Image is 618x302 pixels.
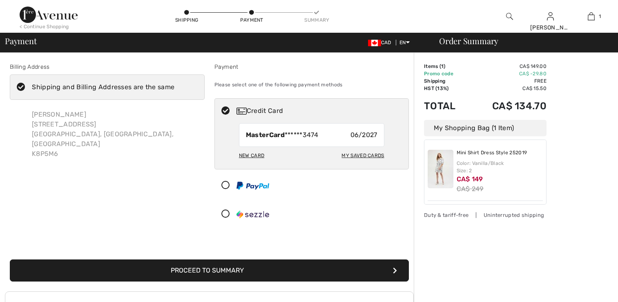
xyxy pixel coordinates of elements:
[469,70,547,77] td: CA$ -29.80
[457,150,527,156] a: Mini Shirt Dress Style 252019
[246,131,285,139] strong: MasterCard
[547,12,554,20] a: Sign In
[469,63,547,70] td: CA$ 149.00
[368,40,395,45] span: CAD
[236,106,403,116] div: Credit Card
[424,63,469,70] td: Items ( )
[174,16,199,24] div: Shipping
[469,77,547,85] td: Free
[469,85,547,92] td: CA$ 15.50
[469,92,547,120] td: CA$ 134.70
[304,16,329,24] div: Summary
[424,120,547,136] div: My Shopping Bag (1 Item)
[424,77,469,85] td: Shipping
[571,11,611,21] a: 1
[429,37,613,45] div: Order Summary
[547,11,554,21] img: My Info
[236,210,269,219] img: Sezzle
[20,23,69,30] div: < Continue Shopping
[506,11,513,21] img: search the website
[236,182,269,189] img: PayPal
[239,16,264,24] div: Payment
[457,175,483,183] span: CA$ 149
[530,23,570,32] div: [PERSON_NAME]
[214,63,409,71] div: Payment
[424,92,469,120] td: Total
[10,63,205,71] div: Billing Address
[399,40,410,45] span: EN
[341,149,384,162] div: My Saved Cards
[25,103,205,165] div: [PERSON_NAME] [STREET_ADDRESS] [GEOGRAPHIC_DATA], [GEOGRAPHIC_DATA], [GEOGRAPHIC_DATA] K8P5M6
[588,11,595,21] img: My Bag
[424,211,547,219] div: Duty & tariff-free | Uninterrupted shipping
[424,85,469,92] td: HST (13%)
[236,108,247,115] img: Credit Card
[20,7,78,23] img: 1ère Avenue
[599,13,601,20] span: 1
[350,130,377,140] span: 06/2027
[214,74,409,95] div: Please select one of the following payment methods
[424,70,469,77] td: Promo code
[457,185,484,193] s: CA$ 249
[441,63,444,69] span: 1
[239,149,264,162] div: New Card
[10,259,409,282] button: Proceed to Summary
[32,82,174,92] div: Shipping and Billing Addresses are the same
[428,150,453,188] img: Mini Shirt Dress Style 252019
[457,160,543,174] div: Color: Vanilla/Black Size: 2
[368,40,381,46] img: Canadian Dollar
[5,37,36,45] span: Payment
